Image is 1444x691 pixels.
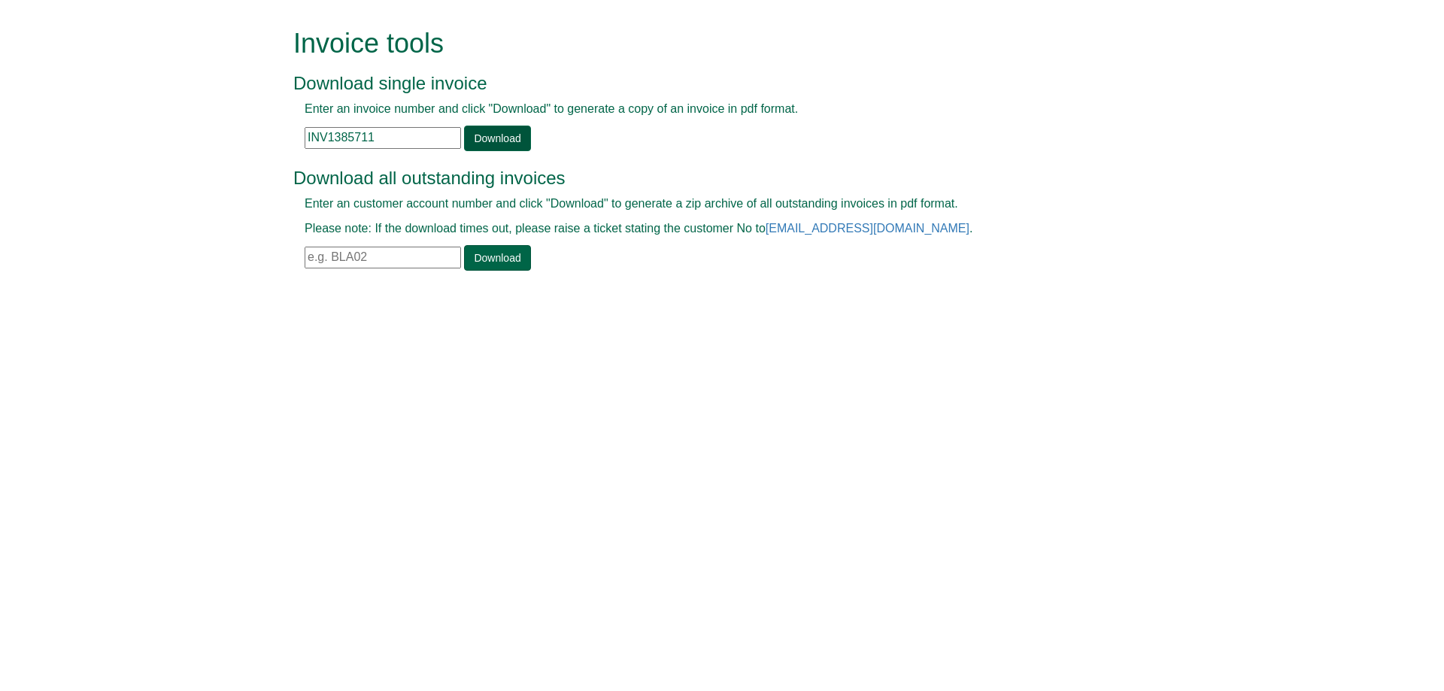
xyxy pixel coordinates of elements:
a: [EMAIL_ADDRESS][DOMAIN_NAME] [766,222,969,235]
h3: Download all outstanding invoices [293,168,1117,188]
input: e.g. BLA02 [305,247,461,268]
p: Enter an invoice number and click "Download" to generate a copy of an invoice in pdf format. [305,101,1106,118]
input: e.g. INV1234 [305,127,461,149]
p: Enter an customer account number and click "Download" to generate a zip archive of all outstandin... [305,195,1106,213]
p: Please note: If the download times out, please raise a ticket stating the customer No to . [305,220,1106,238]
h3: Download single invoice [293,74,1117,93]
h1: Invoice tools [293,29,1117,59]
a: Download [464,245,530,271]
a: Download [464,126,530,151]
